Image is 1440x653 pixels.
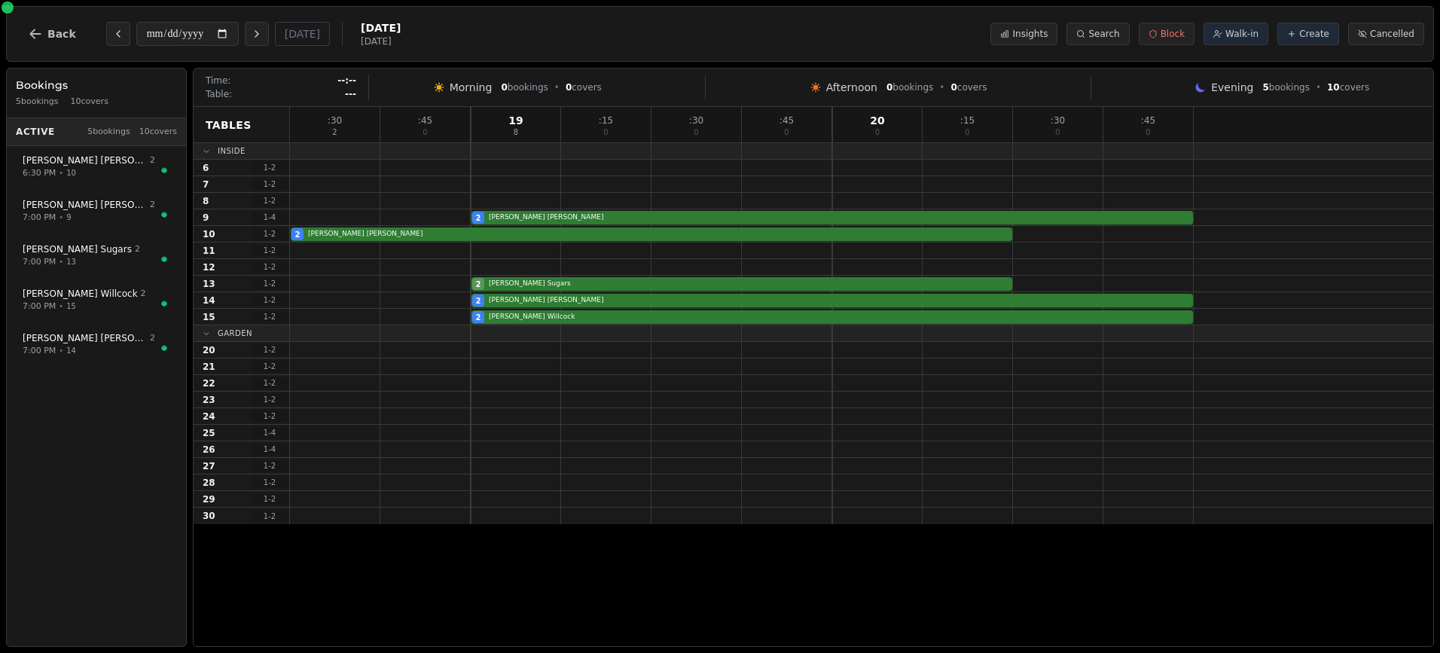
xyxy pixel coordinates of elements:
span: 0 [423,129,427,136]
span: • [939,81,944,93]
span: : 30 [328,116,342,125]
span: 5 bookings [16,96,59,108]
span: 30 [203,510,215,522]
span: : 45 [418,116,432,125]
span: 10 [66,167,76,179]
span: 13 [203,278,215,290]
span: 10 covers [139,126,177,139]
span: : 45 [1141,116,1155,125]
span: 5 [1262,82,1268,93]
span: Tables [206,117,252,133]
span: 8 [514,129,518,136]
span: : 15 [960,116,975,125]
span: 1 - 2 [252,195,288,206]
span: 22 [203,377,215,389]
span: 20 [203,344,215,356]
span: 13 [66,256,76,267]
span: [PERSON_NAME] [PERSON_NAME] [489,212,1193,223]
span: 2 [150,332,155,345]
button: [PERSON_NAME] [PERSON_NAME]26:30 PM•10 [13,146,180,188]
span: bookings [501,81,548,93]
span: 0 [965,129,969,136]
span: bookings [1262,81,1309,93]
span: 1 - 2 [252,344,288,355]
span: 1 - 2 [252,278,288,289]
span: 10 [203,228,215,240]
span: 26 [203,444,215,456]
span: 14 [203,294,215,307]
span: 1 - 2 [252,311,288,322]
span: 1 - 2 [252,511,288,522]
span: • [59,212,63,223]
span: 0 [784,129,789,136]
span: 1 - 2 [252,162,288,173]
span: 1 - 2 [252,261,288,273]
span: 5 bookings [87,126,130,139]
span: : 45 [779,116,794,125]
span: 29 [203,493,215,505]
span: 0 [501,82,507,93]
span: 2 [476,279,481,290]
span: 7:00 PM [23,256,56,269]
span: [PERSON_NAME] Sugars [23,243,132,255]
span: 1 - 2 [252,179,288,190]
span: 20 [870,115,884,126]
button: Insights [990,23,1057,45]
span: Block [1161,28,1185,40]
span: 2 [141,288,146,301]
button: Walk-in [1204,23,1268,45]
span: • [554,81,560,93]
span: 1 - 2 [252,477,288,488]
span: Table: [206,88,232,100]
span: : 30 [689,116,703,125]
span: 6:30 PM [23,167,56,180]
span: [PERSON_NAME] Willcock [23,288,138,300]
span: 7 [203,179,209,191]
span: 8 [203,195,209,207]
span: [PERSON_NAME] [PERSON_NAME] [308,229,1012,240]
span: 2 [150,154,155,167]
span: [DATE] [361,20,401,35]
span: covers [566,81,602,93]
span: 0 [566,82,572,93]
span: Afternoon [826,80,877,95]
button: [PERSON_NAME] [PERSON_NAME]27:00 PM•14 [13,324,180,365]
span: • [59,256,63,267]
span: [PERSON_NAME] [PERSON_NAME] [23,332,147,344]
span: Back [47,29,76,39]
span: [PERSON_NAME] Sugars [489,279,1012,289]
span: 1 - 2 [252,460,288,471]
span: bookings [886,81,933,93]
span: Cancelled [1370,28,1414,40]
button: [PERSON_NAME] [PERSON_NAME]27:00 PM•9 [13,191,180,232]
span: 1 - 4 [252,444,288,455]
span: 25 [203,427,215,439]
span: 1 - 2 [252,245,288,256]
button: Previous day [106,22,130,46]
span: 9 [66,212,71,223]
button: Block [1139,23,1194,45]
span: Time: [206,75,230,87]
span: Walk-in [1225,28,1258,40]
span: Garden [218,328,252,339]
span: 11 [203,245,215,257]
span: [PERSON_NAME] Willcock [489,312,1193,322]
span: 9 [203,212,209,224]
span: • [1316,81,1321,93]
span: [PERSON_NAME] [PERSON_NAME] [23,154,147,166]
span: Active [16,126,55,138]
span: 1 - 2 [252,361,288,372]
span: Search [1088,28,1119,40]
span: 1 - 4 [252,427,288,438]
span: 24 [203,410,215,423]
span: 10 covers [71,96,108,108]
span: 10 [1327,82,1340,93]
span: covers [1327,81,1369,93]
span: 19 [508,115,523,126]
button: [PERSON_NAME] Willcock27:00 PM•15 [13,279,180,321]
span: • [59,301,63,312]
span: --:-- [337,75,356,87]
span: 7:00 PM [23,212,56,224]
span: 2 [476,312,481,323]
span: 7:00 PM [23,345,56,358]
